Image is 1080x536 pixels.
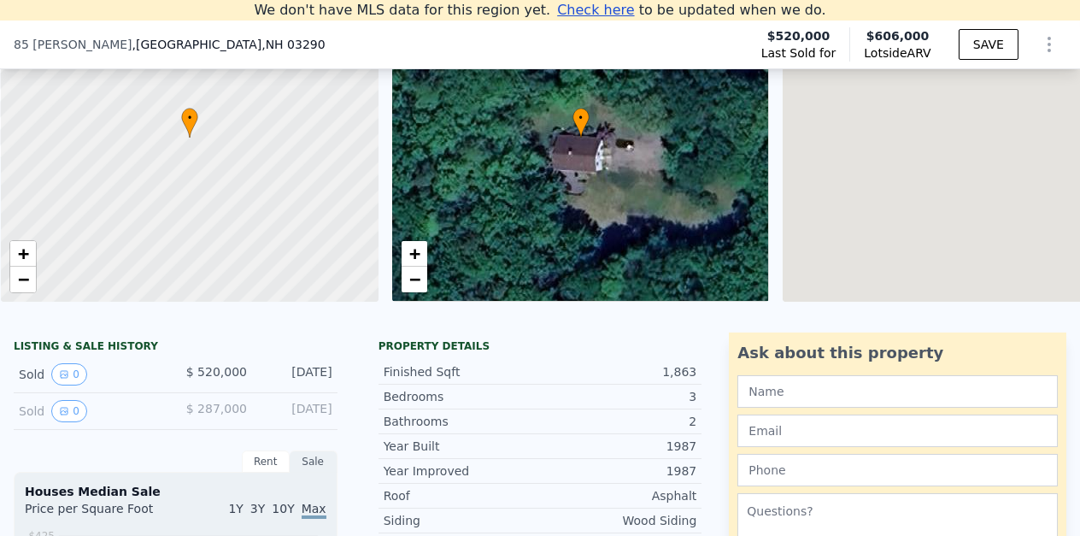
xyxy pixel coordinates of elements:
[737,454,1058,486] input: Phone
[737,341,1058,365] div: Ask about this property
[384,512,540,529] div: Siding
[272,502,294,515] span: 10Y
[864,44,930,62] span: Lotside ARV
[540,512,696,529] div: Wood Siding
[384,438,540,455] div: Year Built
[402,267,427,292] a: Zoom out
[132,36,326,53] span: , [GEOGRAPHIC_DATA]
[540,413,696,430] div: 2
[540,487,696,504] div: Asphalt
[242,451,290,473] div: Rent
[540,462,696,480] div: 1987
[408,268,420,290] span: −
[228,502,243,515] span: 1Y
[25,500,175,527] div: Price per Square Foot
[51,400,87,422] button: View historical data
[250,502,265,515] span: 3Y
[18,243,29,264] span: +
[384,462,540,480] div: Year Improved
[261,400,332,422] div: [DATE]
[14,36,132,53] span: 85 [PERSON_NAME]
[181,110,198,126] span: •
[181,108,198,138] div: •
[19,400,161,422] div: Sold
[557,2,634,18] span: Check here
[384,487,540,504] div: Roof
[302,502,326,519] span: Max
[261,38,325,51] span: , NH 03290
[384,413,540,430] div: Bathrooms
[761,44,836,62] span: Last Sold for
[25,483,326,500] div: Houses Median Sale
[290,451,337,473] div: Sale
[540,363,696,380] div: 1,863
[540,438,696,455] div: 1987
[572,108,590,138] div: •
[10,241,36,267] a: Zoom in
[572,110,590,126] span: •
[866,29,930,43] span: $606,000
[1032,27,1066,62] button: Show Options
[959,29,1018,60] button: SAVE
[540,388,696,405] div: 3
[408,243,420,264] span: +
[384,388,540,405] div: Bedrooms
[737,375,1058,408] input: Name
[384,363,540,380] div: Finished Sqft
[261,363,332,386] div: [DATE]
[10,267,36,292] a: Zoom out
[18,268,29,290] span: −
[379,339,702,353] div: Property details
[767,27,831,44] span: $520,000
[186,365,247,379] span: $ 520,000
[19,363,161,386] div: Sold
[402,241,427,267] a: Zoom in
[186,402,247,415] span: $ 287,000
[737,415,1058,447] input: Email
[14,339,337,356] div: LISTING & SALE HISTORY
[51,363,87,386] button: View historical data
